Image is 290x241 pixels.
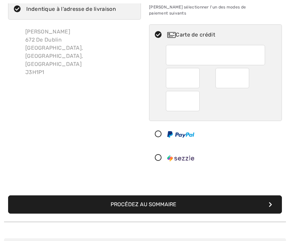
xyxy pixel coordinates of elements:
img: Carte de crédit [167,32,176,38]
iframe: Secure Credit Card Frame - Expiration Year [221,70,245,86]
iframe: Secure Credit Card Frame - CVV [171,93,195,109]
div: Indentique à l'adresse de livraison [26,5,116,13]
div: [PERSON_NAME] 672 De Dublin [GEOGRAPHIC_DATA], [GEOGRAPHIC_DATA], [GEOGRAPHIC_DATA] J3H1P1 [20,22,141,82]
img: Sezzle [167,155,194,162]
iframe: Secure Credit Card Frame - Expiration Month [171,70,195,86]
div: Carte de crédit [167,31,277,39]
img: PayPal [167,131,194,138]
iframe: Secure Credit Card Frame - Credit Card Number [171,47,261,63]
button: Procédez au sommaire [8,195,282,214]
